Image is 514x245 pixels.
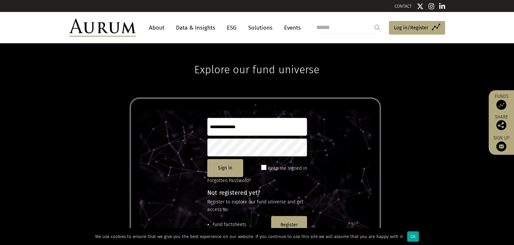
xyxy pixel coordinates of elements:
a: Funds [492,94,511,110]
h1: Explore our fund universe [194,43,319,76]
a: ESG [224,22,240,34]
h4: Not registered yet? [207,190,307,196]
a: Forgotten Password? [207,178,251,183]
a: Events [281,22,301,34]
span: Log in/Register [394,24,428,32]
a: Solutions [245,22,276,34]
label: Keep me signed in [268,164,307,172]
li: Fund factsheets [213,221,268,228]
img: Sign up to our newsletter [496,141,506,151]
a: About [146,22,168,34]
a: Log in/Register [389,21,445,35]
img: Aurum [69,19,136,37]
a: Data & Insights [173,22,219,34]
img: Instagram icon [428,3,434,10]
div: Ok [407,231,419,242]
button: Sign in [207,159,243,177]
a: Sign up [492,135,511,151]
p: Register to explore our fund universe and get access to: [207,198,307,213]
img: Linkedin icon [439,3,445,10]
img: Twitter icon [417,3,424,10]
button: Register [271,216,307,234]
div: Share [492,115,511,130]
a: CONTACT [395,4,412,9]
input: Submit [371,21,384,34]
img: Access Funds [496,100,506,110]
img: Share this post [496,120,506,130]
